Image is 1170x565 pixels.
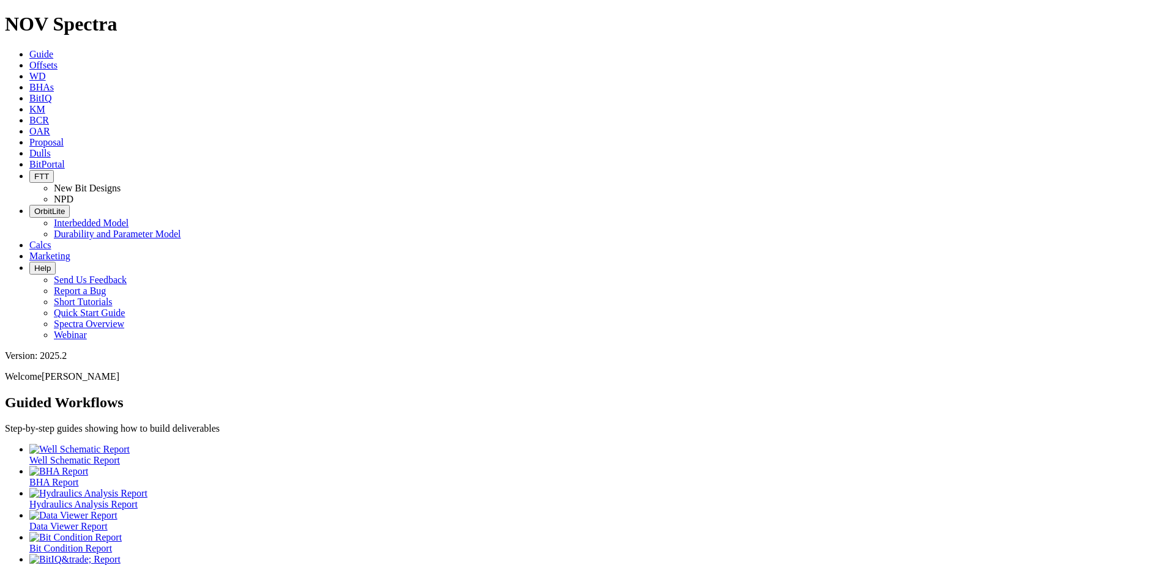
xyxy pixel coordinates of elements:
a: Marketing [29,251,70,261]
span: Data Viewer Report [29,521,108,531]
a: Quick Start Guide [54,308,125,318]
h2: Guided Workflows [5,394,1165,411]
a: KM [29,104,45,114]
a: Interbedded Model [54,218,129,228]
a: BCR [29,115,49,125]
span: FTT [34,172,49,181]
a: Short Tutorials [54,297,113,307]
a: BHA Report BHA Report [29,466,1165,487]
span: OrbitLite [34,207,65,216]
a: Offsets [29,60,58,70]
h1: NOV Spectra [5,13,1165,35]
a: Durability and Parameter Model [54,229,181,239]
a: Data Viewer Report Data Viewer Report [29,510,1165,531]
button: FTT [29,170,54,183]
p: Step-by-step guides showing how to build deliverables [5,423,1165,434]
a: Dulls [29,148,51,158]
button: OrbitLite [29,205,70,218]
span: BHA Report [29,477,78,487]
a: Hydraulics Analysis Report Hydraulics Analysis Report [29,488,1165,509]
span: Help [34,264,51,273]
img: BHA Report [29,466,88,477]
a: Well Schematic Report Well Schematic Report [29,444,1165,465]
a: Proposal [29,137,64,147]
a: Webinar [54,330,87,340]
a: New Bit Designs [54,183,121,193]
a: Guide [29,49,53,59]
a: BitPortal [29,159,65,169]
a: BHAs [29,82,54,92]
a: BitIQ [29,93,51,103]
span: [PERSON_NAME] [42,371,119,382]
a: WD [29,71,46,81]
a: Report a Bug [54,286,106,296]
span: Well Schematic Report [29,455,120,465]
span: Bit Condition Report [29,543,112,553]
span: Hydraulics Analysis Report [29,499,138,509]
a: Bit Condition Report Bit Condition Report [29,532,1165,553]
img: Bit Condition Report [29,532,122,543]
p: Welcome [5,371,1165,382]
a: NPD [54,194,73,204]
a: OAR [29,126,50,136]
img: Hydraulics Analysis Report [29,488,147,499]
img: BitIQ&trade; Report [29,554,121,565]
img: Well Schematic Report [29,444,130,455]
a: Send Us Feedback [54,275,127,285]
div: Version: 2025.2 [5,350,1165,361]
button: Help [29,262,56,275]
a: Spectra Overview [54,319,124,329]
a: Calcs [29,240,51,250]
img: Data Viewer Report [29,510,117,521]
